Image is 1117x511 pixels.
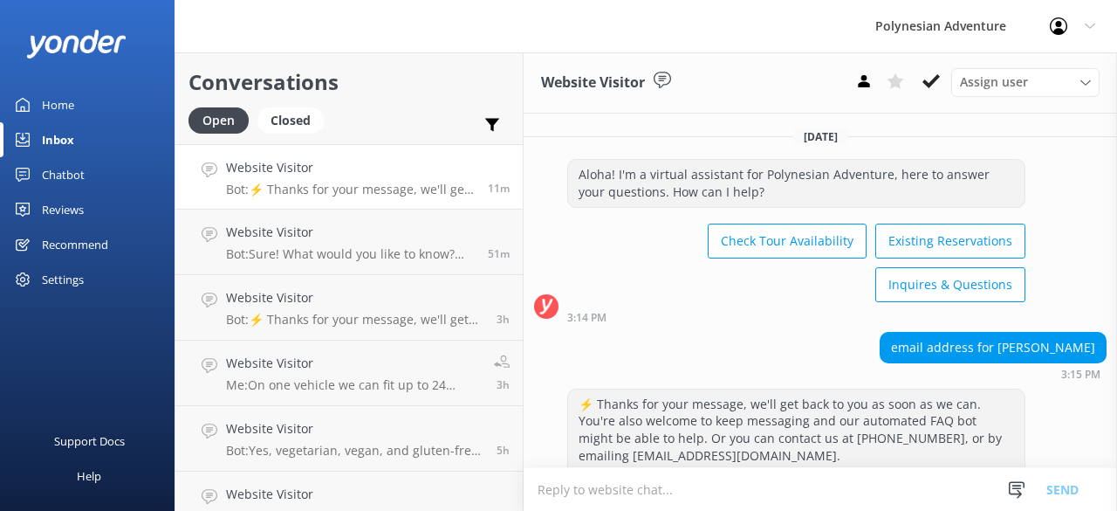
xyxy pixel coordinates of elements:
[875,267,1025,302] button: Inquires & Questions
[568,160,1024,206] div: Aloha! I'm a virtual assistant for Polynesian Adventure, here to answer your questions. How can I...
[175,275,523,341] a: Website VisitorBot:⚡ Thanks for your message, we'll get back to you as soon as we can. You're als...
[708,224,867,259] button: Check Tour Availability
[226,312,483,328] p: Bot: ⚡ Thanks for your message, we'll get back to you as soon as we can. You're also welcome to k...
[175,210,523,275] a: Website VisitorBot:Sure! What would you like to know? Feel free to ask about tour details, availa...
[960,73,1028,92] span: Assign user
[188,107,249,134] div: Open
[226,419,483,438] h4: Website Visitor
[42,262,84,297] div: Settings
[497,443,510,458] span: Aug 27 2025 09:37am (UTC -10:00) Pacific/Honolulu
[488,246,510,261] span: Aug 27 2025 02:35pm (UTC -10:00) Pacific/Honolulu
[951,68,1100,96] div: Assign User
[188,66,510,99] h2: Conversations
[257,107,324,134] div: Closed
[567,313,606,323] strong: 3:14 PM
[541,72,645,94] h3: Website Visitor
[188,110,257,129] a: Open
[175,406,523,472] a: Website VisitorBot:Yes, vegetarian, vegan, and gluten-free meal options are available on most tou...
[488,181,510,196] span: Aug 27 2025 03:15pm (UTC -10:00) Pacific/Honolulu
[226,182,475,197] p: Bot: ⚡ Thanks for your message, we'll get back to you as soon as we can. You're also welcome to k...
[226,443,483,459] p: Bot: Yes, vegetarian, vegan, and gluten-free meal options are available on most tours that includ...
[42,227,108,262] div: Recommend
[175,144,523,210] a: Website VisitorBot:⚡ Thanks for your message, we'll get back to you as soon as we can. You're als...
[497,377,510,392] span: Aug 27 2025 11:54am (UTC -10:00) Pacific/Honolulu
[226,377,481,393] p: Me: On one vehicle we can fit up to 24 guests.
[26,30,127,59] img: yonder-white-logo.png
[42,192,84,227] div: Reviews
[880,368,1107,380] div: Aug 27 2025 03:15pm (UTC -10:00) Pacific/Honolulu
[42,87,74,122] div: Home
[793,129,848,144] span: [DATE]
[226,288,483,307] h4: Website Visitor
[567,311,1025,323] div: Aug 27 2025 03:14pm (UTC -10:00) Pacific/Honolulu
[54,424,125,459] div: Support Docs
[875,224,1025,259] button: Existing Reservations
[568,390,1024,470] div: ⚡ Thanks for your message, we'll get back to you as soon as we can. You're also welcome to keep m...
[497,312,510,327] span: Aug 27 2025 11:58am (UTC -10:00) Pacific/Honolulu
[77,459,101,494] div: Help
[226,485,483,504] h4: Website Visitor
[42,157,85,192] div: Chatbot
[226,354,481,373] h4: Website Visitor
[1061,369,1100,380] strong: 3:15 PM
[226,246,475,262] p: Bot: Sure! What would you like to know? Feel free to ask about tour details, availability, pickup...
[226,223,475,242] h4: Website Visitor
[881,333,1106,363] div: email address for [PERSON_NAME]
[257,110,332,129] a: Closed
[42,122,74,157] div: Inbox
[226,158,475,177] h4: Website Visitor
[175,341,523,406] a: Website VisitorMe:On one vehicle we can fit up to 24 guests.3h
